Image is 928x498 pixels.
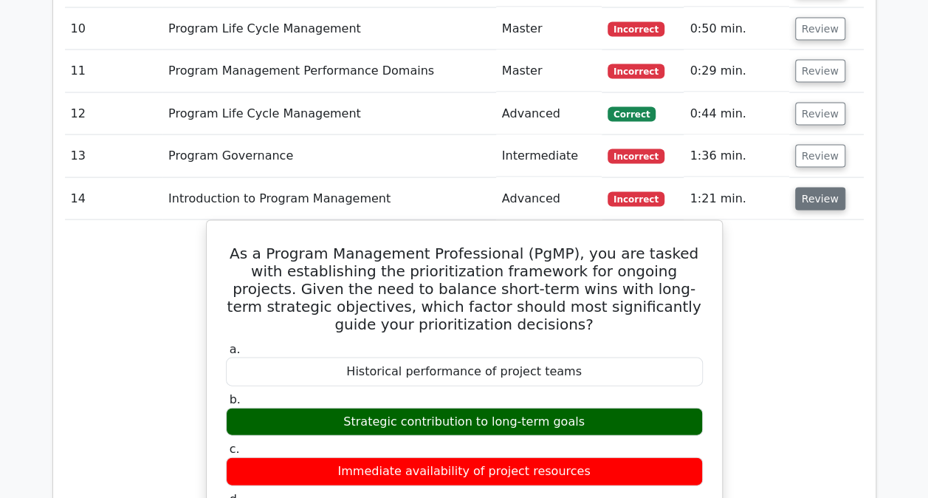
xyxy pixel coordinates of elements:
td: Program Management Performance Domains [162,50,496,92]
span: Incorrect [608,149,664,163]
button: Review [795,187,845,210]
div: Immediate availability of project resources [226,457,703,485]
td: 14 [65,177,163,219]
td: Intermediate [496,134,602,177]
td: 0:50 min. [684,7,788,50]
td: Program Life Cycle Management [162,7,496,50]
h5: As a Program Management Professional (PgMP), you are tasked with establishing the prioritization ... [224,244,704,332]
td: Master [496,50,602,92]
span: c. [230,441,240,455]
span: Incorrect [608,191,664,206]
span: a. [230,341,241,355]
div: Historical performance of project teams [226,357,703,386]
td: Program Life Cycle Management [162,92,496,134]
div: Strategic contribution to long-term goals [226,407,703,436]
td: 0:44 min. [684,92,788,134]
span: Incorrect [608,21,664,36]
td: 0:29 min. [684,50,788,92]
td: 11 [65,50,163,92]
td: Advanced [496,177,602,219]
span: Incorrect [608,64,664,78]
button: Review [795,102,845,125]
td: Master [496,7,602,50]
button: Review [795,17,845,40]
td: 1:21 min. [684,177,788,219]
td: 1:36 min. [684,134,788,177]
td: Advanced [496,92,602,134]
td: 13 [65,134,163,177]
button: Review [795,144,845,167]
button: Review [795,59,845,82]
td: Introduction to Program Management [162,177,496,219]
span: b. [230,392,241,406]
td: 12 [65,92,163,134]
span: Correct [608,106,656,121]
td: 10 [65,7,163,50]
td: Program Governance [162,134,496,177]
